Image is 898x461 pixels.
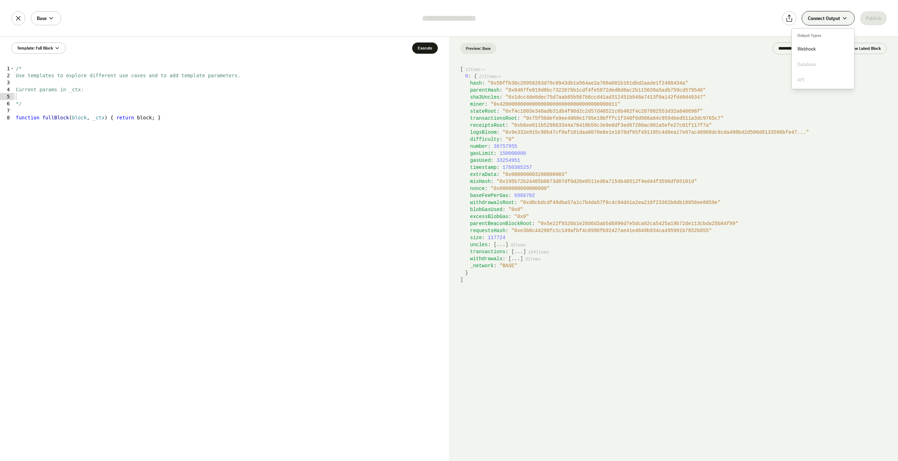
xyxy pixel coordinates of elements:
[808,15,840,22] span: Connect Output
[511,249,514,255] span: [
[497,158,520,163] span: 33254951
[470,220,887,227] div: :
[470,263,494,269] span: _network
[470,241,887,248] div: :
[494,144,517,149] span: 36757955
[508,207,523,212] span: " 0x0 "
[470,116,517,121] span: transactionsRoot
[500,263,517,269] span: " BASE "
[470,123,505,128] span: receiptsRoot
[37,15,47,22] span: Base
[10,65,14,72] span: Toggle code folding, rows 1 through 6
[470,122,887,129] div: :
[470,87,887,94] div: :
[500,151,526,156] span: 150000000
[470,248,887,255] div: :
[838,43,887,54] button: Preview Latest Block
[470,213,887,220] div: :
[470,157,887,164] div: :
[514,248,523,255] button: ...
[470,87,500,93] span: parentHash
[470,165,497,170] span: timestamp
[470,101,887,108] div: :
[470,171,887,178] div: :
[470,249,505,255] span: transactions
[470,172,497,177] span: extraData
[460,277,463,283] span: ]
[793,30,853,41] span: Output Types
[505,94,706,100] span: " 0x1dcc4de8dec75d7aab85b567b6ccd41ad312451b948a7413f0a142fd40d49347 "
[470,235,482,241] span: size
[470,108,497,114] span: stateRoot
[470,94,500,100] span: sha3Uncles
[470,185,887,192] div: :
[470,80,482,86] span: hash
[470,164,887,171] div: :
[470,207,502,212] span: blobGasUsed
[470,101,485,107] span: miner
[470,158,491,163] span: gasUsed
[511,123,712,128] span: " 0xb6ee611b529863344a76418b56c3e9e0df3ed67260ac801a5efe27c01f117f7a "
[523,249,526,255] span: ]
[497,179,697,184] span: " 0x195b72b24405b0673d07df0d26e8511ed6a7154b48512f4ed44f3596df05101d "
[491,186,550,191] span: " 0x0000000000000000 "
[465,270,468,276] span: }
[460,66,463,72] span: [
[470,115,887,122] div: :
[31,11,61,25] button: Base
[470,178,887,185] div: :
[505,87,706,93] span: " 0x8407fe819d8bc7322076b1cdf4fe5872ded8d8ac2b115039a5adb759cd579546 "
[470,255,887,262] div: :
[412,42,438,54] button: Execute
[502,108,703,114] span: " 0xf4c1803e348adb31db4f98d2c2d57d40521c6b402f4c287882553d32a840698f "
[488,80,688,86] span: " 0x50ffb36c28958283d79c8943db1a564ae2a760a001b181dbd2aade1f2488434a "
[470,214,508,219] span: excessBlobGas
[797,45,816,52] span: Webhook
[470,228,505,233] span: requestsHash
[502,165,532,170] span: 1760305257
[511,228,712,233] span: " 0xe3b0c44298fc1c149afbf4c8996fb92427ae41e4649b934ca495991b7852b855 "
[479,74,497,79] span: 27 Items
[470,192,887,199] div: :
[508,256,511,262] span: [
[802,11,855,25] button: Connect Output
[465,73,887,276] div: :
[797,61,816,68] span: Database
[470,206,887,213] div: :
[502,172,567,177] span: " 0x000000003200000003 "
[470,136,887,143] div: :
[465,67,481,72] span: 1 Items
[505,242,508,248] span: ]
[474,73,477,79] span: {
[797,76,805,83] span: API
[520,256,523,262] span: ]
[511,255,520,262] button: ...
[470,221,532,226] span: parentBeaconBlockRoot
[497,241,505,248] button: ...
[470,144,488,149] span: number
[470,227,887,234] div: :
[514,193,535,198] span: 6986702
[470,200,514,205] span: withdrawalsRoot
[470,262,887,269] div: :
[510,243,526,248] span: 0 Items
[11,42,66,54] button: Template: Full Block
[494,242,496,248] span: [
[525,257,541,262] span: 0 Items
[502,130,809,135] span: " 0x9e332e915c98b47cf8af181daa0070e8e1e1878df65f491185c4d6ea17e87ac48968dc8cda400b42d506d8133586b...
[491,101,621,107] span: " 0x4200000000000000000000000000000000000011 "
[470,186,485,191] span: nonce
[470,199,887,206] div: :
[17,45,53,51] span: Template: Full Block
[538,221,738,226] span: " 0x5e22f932bb1e28d6d3ab5d6896d7e5dca02ca5425a19b72de113cbda25b84f99 "
[470,179,491,184] span: mixHash
[488,235,505,241] span: 117724
[470,151,494,156] span: gasLimit
[470,193,508,198] span: baseFeePerGas
[470,150,887,157] div: :
[465,73,468,79] span: 0
[514,214,529,219] span: " 0x0 "
[523,116,723,121] span: " 0x75f50defe9ee4060e1795e19bfffc1f340f6d988a64c9594bed511a3dc9765c7 "
[505,137,514,142] span: " 0 "
[470,256,502,262] span: withdrawals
